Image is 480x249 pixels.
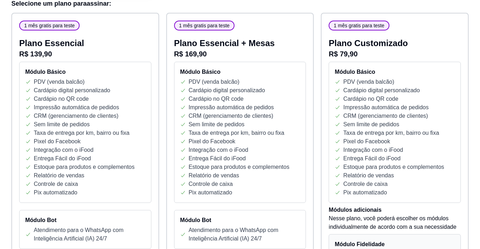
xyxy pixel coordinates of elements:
[343,188,387,197] p: Pix automatizado
[19,49,151,59] p: R$ 139,90
[34,86,110,95] p: Cardápio digital personalizado
[34,188,77,197] p: Pix automatizado
[180,216,300,225] h4: Módulo Bot
[25,68,145,76] h4: Módulo Básico
[34,226,145,243] p: Atendimento para o WhatsApp com Inteligência Artificial (IA) 24/7
[329,214,461,231] p: Nesse plano, você poderá escolher os módulos individualmente de acordo com a sua necessidade
[174,38,306,49] p: Plano Essencial + Mesas
[343,137,390,146] p: Pixel do Facebook
[189,188,232,197] p: Pix automatizado
[21,22,77,29] span: 1 mês gratis para teste
[329,38,461,49] p: Plano Customizado
[343,171,394,180] p: Relatório de vendas
[34,129,129,137] p: Taxa de entrega por km, bairro ou fixa
[34,146,93,154] p: Integração com o iFood
[343,146,403,154] p: Integração com o iFood
[343,103,428,112] p: Impressão automática de pedidos
[34,137,81,146] p: Pixel do Facebook
[329,49,461,59] p: R$ 79,90
[335,68,455,76] h4: Módulo Básico
[343,95,398,103] p: Cardápio no QR code
[189,78,239,86] p: PDV (venda balcão)
[34,112,118,120] p: CRM (gerenciamento de clientes)
[189,103,274,112] p: Impressão automática de pedidos
[335,240,455,249] h4: Módulo Fidelidade
[189,95,244,103] p: Cardápio no QR code
[25,216,145,225] h4: Módulo Bot
[34,163,135,171] p: Estoque para produtos e complementos
[189,129,284,137] p: Taxa de entrega por km, bairro ou fixa
[343,180,388,188] p: Controle de caixa
[189,86,265,95] p: Cardápio digital personalizado
[19,38,151,49] p: Plano Essencial
[189,180,233,188] p: Controle de caixa
[343,120,399,129] p: Sem limite de pedidos
[34,171,84,180] p: Relatório de vendas
[329,206,461,214] h4: Módulos adicionais
[331,22,387,29] span: 1 mês gratis para teste
[34,95,89,103] p: Cardápio no QR code
[343,129,439,137] p: Taxa de entrega por km, bairro ou fixa
[189,163,290,171] p: Estoque para produtos e complementos
[189,154,246,163] p: Entrega Fácil do iFood
[343,86,420,95] p: Cardápio digital personalizado
[343,163,444,171] p: Estoque para produtos e complementos
[189,146,248,154] p: Integração com o iFood
[34,154,91,163] p: Entrega Fácil do iFood
[34,120,90,129] p: Sem limite de pedidos
[343,154,400,163] p: Entrega Fácil do iFood
[34,180,78,188] p: Controle de caixa
[189,137,236,146] p: Pixel do Facebook
[189,171,239,180] p: Relatório de vendas
[189,112,273,120] p: CRM (gerenciamento de clientes)
[189,226,300,243] p: Atendimento para o WhatsApp com Inteligência Artificial (IA) 24/7
[34,78,85,86] p: PDV (venda balcão)
[189,120,244,129] p: Sem limite de pedidos
[174,49,306,59] p: R$ 169,90
[176,22,232,29] span: 1 mês gratis para teste
[34,103,119,112] p: Impressão automática de pedidos
[343,78,394,86] p: PDV (venda balcão)
[343,112,428,120] p: CRM (gerenciamento de clientes)
[180,68,300,76] h4: Módulo Básico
